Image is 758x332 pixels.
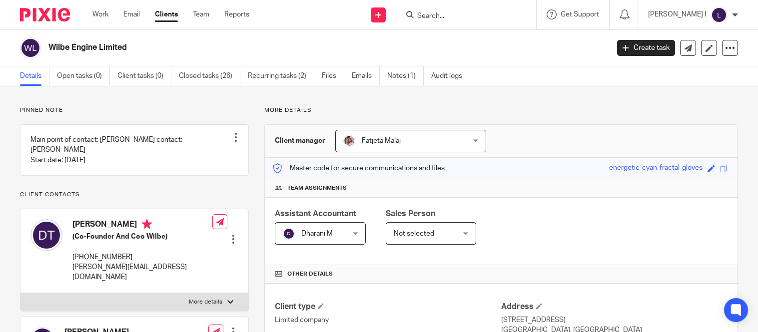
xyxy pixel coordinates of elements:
[322,66,344,86] a: Files
[352,66,380,86] a: Emails
[609,163,703,174] div: energetic-cyan-fractal-gloves
[272,163,445,173] p: Master code for secure communications and files
[264,106,738,114] p: More details
[301,230,333,237] span: Dharani M
[57,66,110,86] a: Open tasks (0)
[386,210,435,218] span: Sales Person
[48,42,491,53] h2: Wilbe Engine Limited
[287,270,333,278] span: Other details
[416,12,506,21] input: Search
[20,191,249,199] p: Client contacts
[394,230,434,237] span: Not selected
[617,40,675,56] a: Create task
[387,66,424,86] a: Notes (1)
[123,9,140,19] a: Email
[72,252,212,262] p: [PHONE_NUMBER]
[224,9,249,19] a: Reports
[362,137,401,144] span: Fatjeta Malaj
[275,302,501,312] h4: Client type
[20,66,49,86] a: Details
[155,9,178,19] a: Clients
[343,135,355,147] img: MicrosoftTeams-image%20(5).png
[275,315,501,325] p: Limited company
[561,11,599,18] span: Get Support
[72,219,212,232] h4: [PERSON_NAME]
[30,219,62,251] img: svg%3E
[179,66,240,86] a: Closed tasks (26)
[20,106,249,114] p: Pinned note
[431,66,470,86] a: Audit logs
[283,228,295,240] img: svg%3E
[501,315,728,325] p: [STREET_ADDRESS]
[275,136,325,146] h3: Client manager
[20,8,70,21] img: Pixie
[193,9,209,19] a: Team
[20,37,41,58] img: svg%3E
[248,66,314,86] a: Recurring tasks (2)
[275,210,356,218] span: Assistant Accountant
[72,232,212,242] h5: (Co-Founder And Coo Wilbe)
[648,9,706,19] p: [PERSON_NAME] I
[501,302,728,312] h4: Address
[287,184,347,192] span: Team assignments
[142,219,152,229] i: Primary
[72,262,212,283] p: [PERSON_NAME][EMAIL_ADDRESS][DOMAIN_NAME]
[92,9,108,19] a: Work
[711,7,727,23] img: svg%3E
[117,66,171,86] a: Client tasks (0)
[189,298,222,306] p: More details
